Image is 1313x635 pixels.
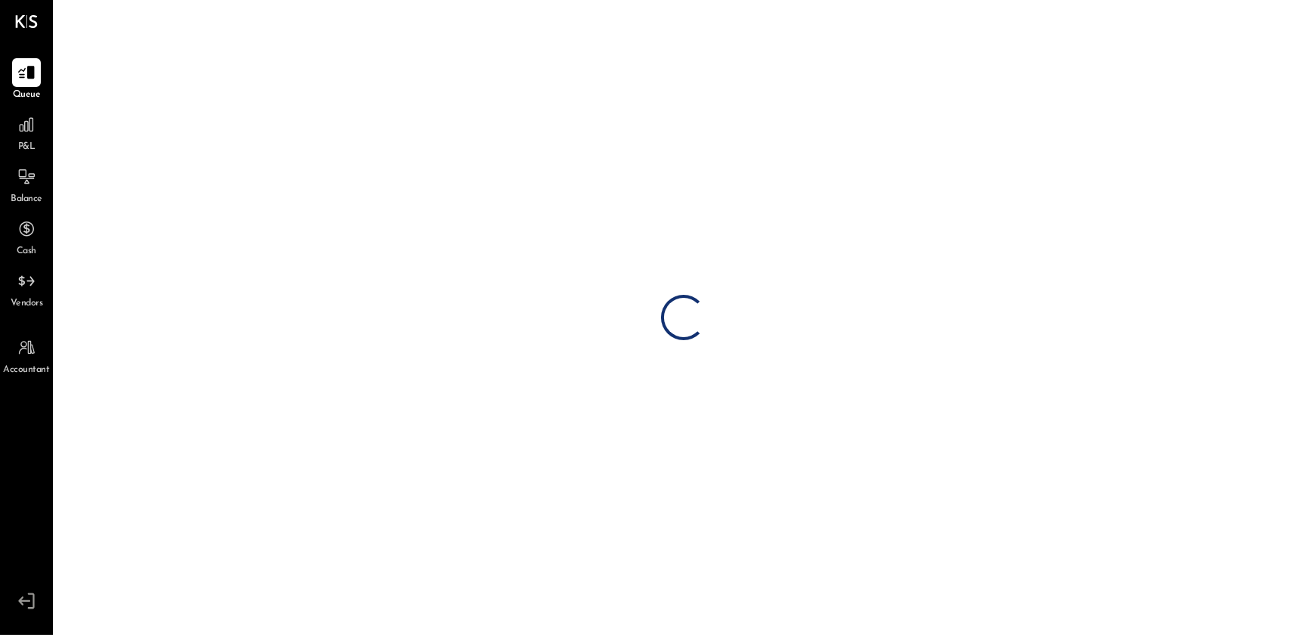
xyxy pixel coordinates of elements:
a: Queue [1,58,52,102]
span: Cash [17,245,36,259]
span: P&L [18,141,36,154]
a: Balance [1,163,52,206]
a: Cash [1,215,52,259]
span: Accountant [4,364,50,377]
a: Vendors [1,267,52,311]
a: P&L [1,110,52,154]
span: Balance [11,193,42,206]
a: Accountant [1,333,52,377]
span: Queue [13,88,41,102]
span: Vendors [11,297,43,311]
